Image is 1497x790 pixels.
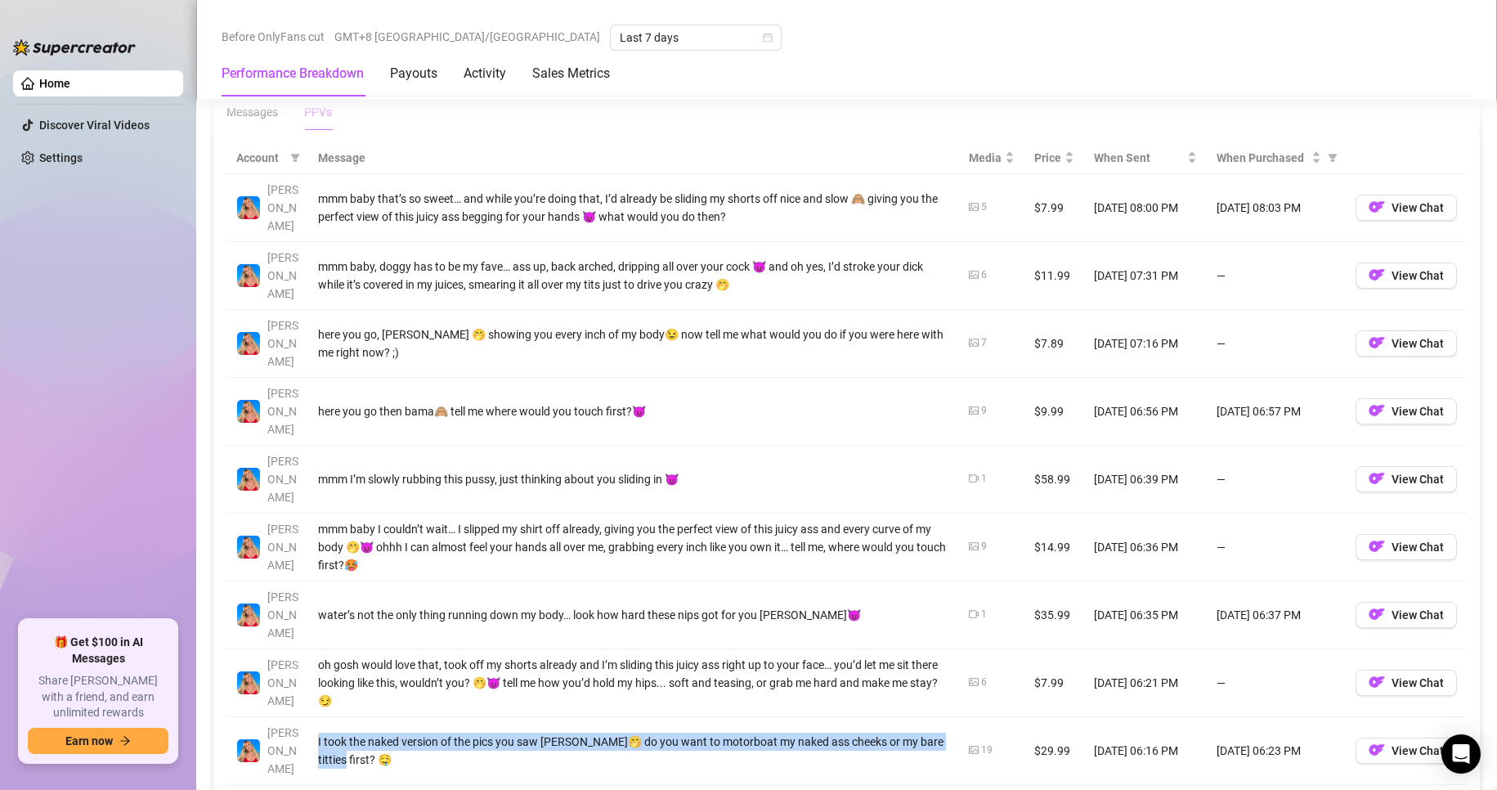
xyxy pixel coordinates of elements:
[1084,649,1207,717] td: [DATE] 06:21 PM
[981,267,987,283] div: 6
[1392,473,1444,486] span: View Chat
[1369,606,1385,622] img: OF
[1356,670,1457,696] button: OFView Chat
[1094,149,1184,167] span: When Sent
[1356,680,1457,693] a: OFView Chat
[1392,744,1444,757] span: View Chat
[1084,378,1207,446] td: [DATE] 06:56 PM
[1356,398,1457,424] button: OFView Chat
[267,387,298,436] span: [PERSON_NAME]
[1084,242,1207,310] td: [DATE] 07:31 PM
[1084,717,1207,785] td: [DATE] 06:16 PM
[267,455,298,504] span: [PERSON_NAME]
[39,151,83,164] a: Settings
[1207,717,1346,785] td: [DATE] 06:23 PM
[1084,581,1207,649] td: [DATE] 06:35 PM
[1356,534,1457,560] button: OFView Chat
[318,190,949,226] div: mmm baby that’s so sweet… and while you’re doing that, I’d already be sliding my shorts off nice ...
[969,541,979,551] span: picture
[1392,405,1444,418] span: View Chat
[1207,310,1346,378] td: —
[390,64,437,83] div: Payouts
[1034,149,1061,167] span: Price
[1207,649,1346,717] td: —
[969,406,979,415] span: picture
[1392,541,1444,554] span: View Chat
[1084,310,1207,378] td: [DATE] 07:16 PM
[969,202,979,212] span: picture
[1207,446,1346,514] td: —
[308,142,959,174] th: Message
[1207,581,1346,649] td: [DATE] 06:37 PM
[1324,146,1341,170] span: filter
[28,728,168,754] button: Earn nowarrow-right
[981,471,987,487] div: 1
[969,677,979,687] span: picture
[237,604,260,626] img: Ashley
[1024,242,1084,310] td: $11.99
[334,25,600,49] span: GMT+8 [GEOGRAPHIC_DATA]/[GEOGRAPHIC_DATA]
[1392,337,1444,350] span: View Chat
[39,77,70,90] a: Home
[119,735,131,747] span: arrow-right
[318,733,949,769] div: I took the naked version of the pics you saw [PERSON_NAME]🤭 do you want to motorboat my naked ass...
[1207,242,1346,310] td: —
[290,153,300,163] span: filter
[237,536,260,559] img: Ashley
[532,64,610,83] div: Sales Metrics
[1356,408,1457,421] a: OFView Chat
[1356,204,1457,218] a: OFView Chat
[222,25,325,49] span: Before OnlyFans cut
[981,743,993,758] div: 19
[464,64,506,83] div: Activity
[226,103,278,121] div: Messages
[763,33,773,43] span: calendar
[1024,174,1084,242] td: $7.99
[318,325,949,361] div: here you go, [PERSON_NAME] 🤭 showing you every inch of my body😉 now tell me what would you do if ...
[1441,734,1481,774] div: Open Intercom Messenger
[267,590,298,640] span: [PERSON_NAME]
[1369,267,1385,283] img: OF
[1369,334,1385,351] img: OF
[1356,747,1457,761] a: OFView Chat
[267,251,298,300] span: [PERSON_NAME]
[1084,446,1207,514] td: [DATE] 06:39 PM
[287,146,303,170] span: filter
[1217,149,1308,167] span: When Purchased
[1207,378,1346,446] td: [DATE] 06:57 PM
[1356,466,1457,492] button: OFView Chat
[1356,476,1457,489] a: OFView Chat
[1084,142,1207,174] th: When Sent
[959,142,1024,174] th: Media
[1356,195,1457,221] button: OFView Chat
[969,474,979,483] span: video-camera
[1356,738,1457,764] button: OFView Chat
[237,671,260,694] img: Ashley
[981,539,987,554] div: 9
[981,335,987,351] div: 7
[1392,608,1444,622] span: View Chat
[1356,272,1457,285] a: OFView Chat
[1024,446,1084,514] td: $58.99
[65,734,113,747] span: Earn now
[1024,649,1084,717] td: $7.99
[237,400,260,423] img: Ashley
[28,673,168,721] span: Share [PERSON_NAME] with a friend, and earn unlimited rewards
[981,675,987,690] div: 6
[1328,153,1338,163] span: filter
[267,183,298,232] span: [PERSON_NAME]
[237,332,260,355] img: Ashley
[969,270,979,280] span: picture
[237,264,260,287] img: Ashley
[1024,514,1084,581] td: $14.99
[1207,174,1346,242] td: [DATE] 08:03 PM
[304,103,332,121] div: PPVs
[1369,674,1385,690] img: OF
[222,64,364,83] div: Performance Breakdown
[1024,142,1084,174] th: Price
[1024,717,1084,785] td: $29.99
[1356,544,1457,557] a: OFView Chat
[1369,199,1385,215] img: OF
[981,200,987,215] div: 5
[1392,269,1444,282] span: View Chat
